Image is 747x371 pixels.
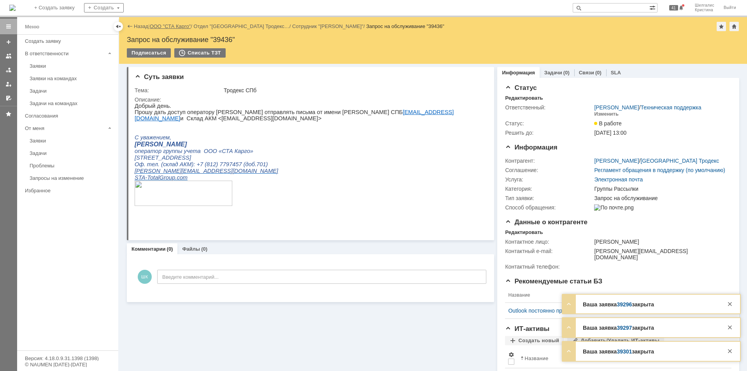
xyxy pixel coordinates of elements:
div: Проблемы [30,163,114,169]
span: Информация [505,144,557,151]
a: Техническая поддержка [640,104,701,111]
div: Тродекс СПб [224,87,483,93]
a: Запросы на изменение [26,172,117,184]
span: ШК [138,270,152,284]
a: Заявки на командах [26,72,117,84]
span: 41 [669,5,678,11]
a: Создать заявку [22,35,117,47]
div: Скрыть меню [114,22,123,31]
a: [PERSON_NAME] [594,158,639,164]
a: [GEOGRAPHIC_DATA] Тродекс [640,158,719,164]
a: Задачи на командах [26,97,117,109]
div: Запрос на обслуживание "39436" [366,23,444,29]
div: Меню [25,22,39,32]
div: Ответственный: [505,104,593,111]
span: [DATE] 13:00 [594,130,626,136]
a: Задачи [26,85,117,97]
div: Тема: [135,87,222,93]
div: Статус: [505,120,593,127]
a: [PERSON_NAME] [594,104,639,111]
div: Группы Рассылки [594,186,728,192]
a: Создать заявку [2,36,15,48]
div: Создать заявку [25,38,114,44]
div: Тип заявки: [505,195,593,201]
span: . [40,72,42,78]
div: Контрагент: [505,158,593,164]
a: Задачи [544,70,562,76]
div: / [594,104,701,111]
a: Заявки [26,60,117,72]
span: - [11,72,12,78]
div: Добавить в избранное [717,22,726,31]
div: Сделать домашней страницей [729,22,739,31]
a: Заявки в моей ответственности [2,64,15,76]
a: Связи [579,70,594,76]
div: / [150,23,194,29]
a: Комментарии [132,246,166,252]
a: Перейти на домашнюю страницу [9,5,16,11]
a: ООО "СТА Карго" [150,23,191,29]
span: Кристина [695,8,714,12]
span: Рекомендуемые статьи БЗ [505,278,602,285]
strong: Ваша заявка закрыта [583,325,654,331]
img: По почте.png [594,204,633,211]
div: © NAUMEN [DATE]-[DATE] [25,362,110,367]
a: Согласования [22,110,117,122]
div: Закрыть [725,323,735,332]
div: От меня [25,125,105,131]
div: Версия: 4.18.0.9.31.1398 (1398) [25,356,110,361]
strong: Ваша заявка закрыта [583,301,654,308]
div: Создать [84,3,124,12]
div: (0) [595,70,601,76]
a: Заявки [26,135,117,147]
div: Заявки на командах [30,76,114,81]
div: [PERSON_NAME][EMAIL_ADDRESS][DOMAIN_NAME] [594,248,728,260]
a: Информация [502,70,535,76]
span: com [42,72,53,78]
a: Отдел "[GEOGRAPHIC_DATA] Тродекс… [194,23,289,29]
div: Закрыть [725,346,735,356]
a: Outlook постоянно просит пароль [508,308,722,314]
div: Избранное [25,188,105,193]
div: Описание: [135,97,484,103]
div: Развернуть [564,299,573,309]
a: 39297 [617,325,632,331]
div: Контактный e-mail: [505,248,593,254]
a: Задачи [26,147,117,159]
div: Запросы на изменение [30,175,114,181]
div: [PERSON_NAME] [594,239,728,245]
span: Расширенный поиск [649,4,657,11]
span: Статус [505,84,537,91]
div: Категория: [505,186,593,192]
a: Регламент обращения в поддержку (по умолчанию) [594,167,725,173]
a: Мои заявки [2,78,15,90]
div: Изменить [594,111,619,117]
div: Контактный телефон: [505,264,593,270]
div: Развернуть [564,323,573,332]
div: / [292,23,366,29]
img: logo [9,5,16,11]
span: В работе [594,120,621,127]
th: Название [517,348,725,368]
div: (0) [563,70,570,76]
span: Суть заявки [135,73,184,81]
div: Решить до: [505,130,593,136]
span: Настройки [508,352,514,358]
a: Файлы [182,246,200,252]
a: Назад [134,23,148,29]
div: Задачи [30,150,114,156]
div: Запрос на обслуживание "39436" [127,36,739,44]
a: 39296 [617,301,632,308]
div: / [194,23,293,29]
div: Редактировать [505,229,543,236]
div: Название [524,355,548,361]
span: 7797457 (доб.701) [85,58,133,65]
div: / [594,158,719,164]
div: Редактировать [505,95,543,101]
a: Мои согласования [2,92,15,104]
a: Заявки на командах [2,50,15,62]
div: Заявки [30,63,114,69]
div: (0) [167,246,173,252]
th: Название [505,288,725,303]
span: ИТ-активы [505,325,549,332]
